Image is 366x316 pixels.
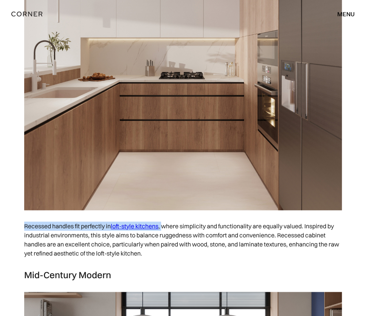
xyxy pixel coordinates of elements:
h3: Mid-Century Modern [24,269,342,280]
p: Recessed handles fit perfectly in , where simplicity and functionality are equally valued. Inspir... [24,218,342,262]
div: menu [330,8,355,20]
a: loft-style kitchens [111,222,158,230]
div: menu [337,11,355,17]
a: home [11,9,59,19]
